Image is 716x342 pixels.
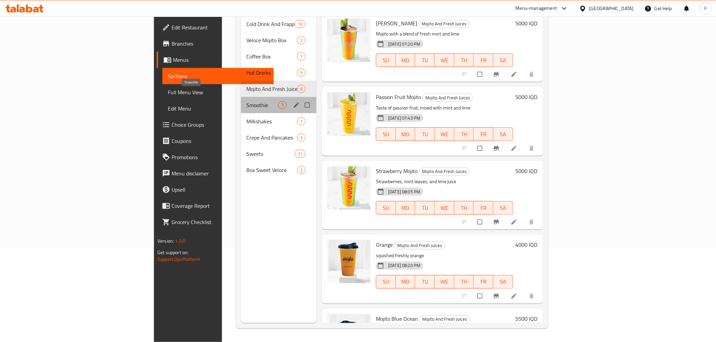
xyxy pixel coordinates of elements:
[511,293,519,299] a: Edit menu item
[157,214,273,230] a: Grocery Checklist
[516,19,538,28] h6: 5000 IQD
[454,201,474,215] button: TH
[297,53,305,60] span: 1
[418,203,432,213] span: TU
[246,52,297,60] span: Coffee Box
[241,97,316,113] div: Smoothie7edit
[399,277,413,287] span: MO
[385,115,423,121] span: [DATE] 07:43 PM
[474,127,493,141] button: FR
[473,68,488,81] span: Select to update
[297,117,306,125] div: items
[396,275,416,289] button: MO
[420,315,470,323] span: Mojito And Fresh Juices
[415,53,435,67] button: TU
[493,53,513,67] button: SA
[419,20,469,28] span: Mojito And Fresh Juices
[297,167,305,173] span: 2
[489,67,505,82] button: Branch-specific-item
[241,48,316,65] div: Coffee Box1
[157,117,273,133] a: Choice Groups
[246,166,297,174] span: Box Sweet Veloce
[474,201,493,215] button: FR
[516,240,538,249] h6: 4000 IQD
[297,36,306,44] div: items
[379,55,393,65] span: SU
[172,202,268,210] span: Coverage Report
[516,92,538,102] h6: 5000 IQD
[385,41,423,47] span: [DATE] 07:20 PM
[157,248,188,257] span: Get support on:
[516,166,538,176] h6: 5000 IQD
[419,315,470,323] div: Mojito And Fresh Juices
[438,277,452,287] span: WE
[493,201,513,215] button: SA
[376,18,417,28] span: [PERSON_NAME]
[297,135,305,141] span: 3
[295,151,305,157] span: 21
[394,241,445,249] div: Mojito And Fresh Juices
[496,129,510,139] span: SA
[489,215,505,229] button: Branch-specific-item
[246,133,297,142] span: Crepe And Pancakes
[327,240,371,283] img: Orange
[376,92,421,102] span: Passion Fruit Mojito
[278,102,286,108] span: 7
[419,168,470,176] div: Mojito And Fresh Juices
[172,169,268,177] span: Menu disclaimer
[297,37,305,44] span: 2
[438,203,452,213] span: WE
[157,165,273,181] a: Menu disclaimer
[496,277,510,287] span: SA
[246,69,297,77] span: Hot Drinks
[376,177,513,186] p: Strawberries, mint leaves, and lime juice
[396,53,416,67] button: MO
[327,166,371,210] img: Strawberry Mojito
[415,275,435,289] button: TU
[511,219,519,225] a: Edit menu item
[172,23,268,31] span: Edit Restaurant
[438,129,452,139] span: WE
[297,52,306,60] div: items
[376,240,393,250] span: Orange
[473,290,488,302] span: Select to update
[172,121,268,129] span: Choice Groups
[376,53,396,67] button: SU
[241,13,316,181] nav: Menu sections
[399,55,413,65] span: MO
[511,71,519,78] a: Edit menu item
[496,55,510,65] span: SA
[399,129,413,139] span: MO
[297,69,306,77] div: items
[396,127,416,141] button: MO
[385,189,423,195] span: [DATE] 08:05 PM
[589,5,634,12] div: [GEOGRAPHIC_DATA]
[376,275,396,289] button: SU
[457,203,471,213] span: TH
[418,277,432,287] span: TU
[157,19,273,35] a: Edit Restaurant
[295,20,306,28] div: items
[435,53,454,67] button: WE
[246,85,297,93] span: Mojito And Fresh Juices
[415,127,435,141] button: TU
[379,203,393,213] span: SU
[376,30,513,38] p: Mojito with a blend of fresh mint and lime
[476,129,491,139] span: FR
[516,4,557,13] div: Menu-management
[157,149,273,165] a: Promotions
[157,181,273,198] a: Upsell
[399,203,413,213] span: MO
[454,53,474,67] button: TH
[297,118,305,125] span: 7
[246,101,278,109] span: Smoothie
[454,275,474,289] button: TH
[704,5,707,12] span: P
[474,275,493,289] button: FR
[327,19,371,62] img: Mojito Roseberry
[295,150,306,158] div: items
